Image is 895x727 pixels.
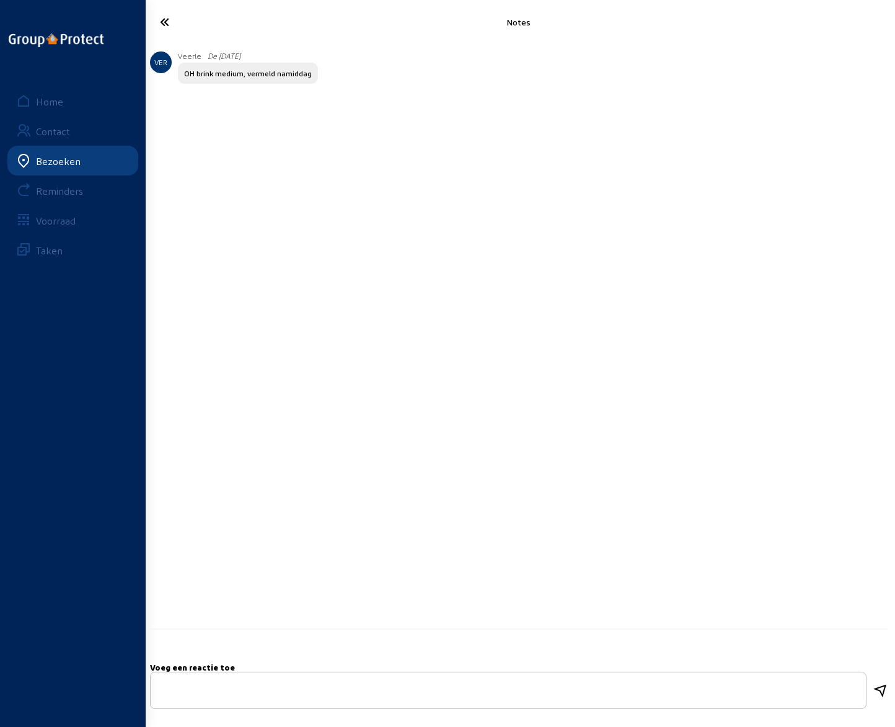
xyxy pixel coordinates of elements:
[268,17,769,27] div: Notes
[7,176,138,205] a: Reminders
[9,33,104,47] img: logo-oneline.png
[36,215,76,226] div: Voorraad
[7,235,138,265] a: Taken
[208,51,240,60] span: De [DATE]
[150,662,888,672] h5: Voeg een reactie toe
[36,155,81,167] div: Bezoeken
[36,244,63,256] div: Taken
[178,51,201,60] span: Veerle
[36,96,63,107] div: Home
[7,116,138,146] a: Contact
[7,205,138,235] a: Voorraad
[7,86,138,116] a: Home
[184,69,312,78] div: OH brink medium, vermeld namiddag
[150,51,172,73] div: VER
[36,185,83,197] div: Reminders
[36,125,70,137] div: Contact
[7,146,138,176] a: Bezoeken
